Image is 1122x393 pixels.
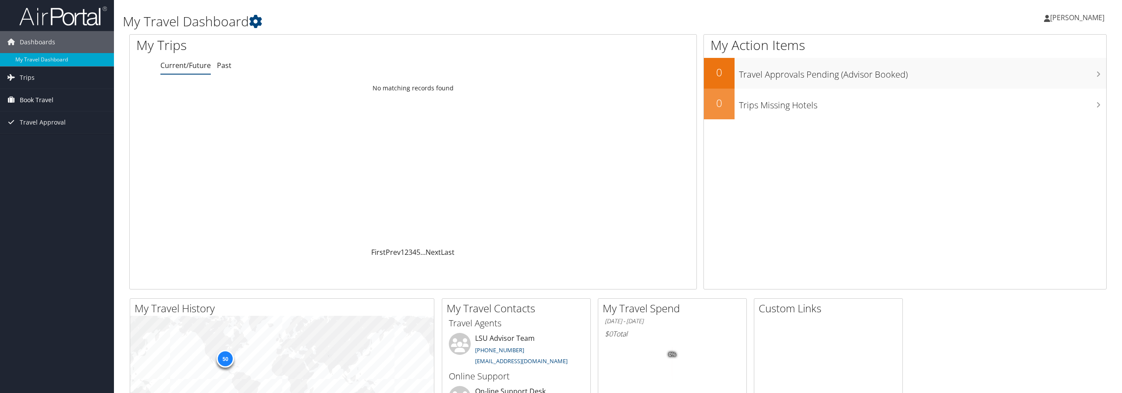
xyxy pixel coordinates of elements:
[1044,4,1113,31] a: [PERSON_NAME]
[412,247,416,257] a: 4
[759,301,902,316] h2: Custom Links
[416,247,420,257] a: 5
[405,247,408,257] a: 2
[217,61,231,70] a: Past
[136,36,454,54] h1: My Trips
[605,329,613,339] span: $0
[130,80,696,96] td: No matching records found
[19,6,107,26] img: airportal-logo.png
[123,12,783,31] h1: My Travel Dashboard
[441,247,454,257] a: Last
[1050,13,1104,22] span: [PERSON_NAME]
[603,301,746,316] h2: My Travel Spend
[386,247,401,257] a: Prev
[475,346,524,354] a: [PHONE_NUMBER]
[371,247,386,257] a: First
[605,317,740,325] h6: [DATE] - [DATE]
[669,352,676,357] tspan: 0%
[20,111,66,133] span: Travel Approval
[704,58,1106,89] a: 0Travel Approvals Pending (Advisor Booked)
[20,89,53,111] span: Book Travel
[449,317,584,329] h3: Travel Agents
[704,65,735,80] h2: 0
[704,36,1106,54] h1: My Action Items
[704,96,735,111] h2: 0
[475,357,568,365] a: [EMAIL_ADDRESS][DOMAIN_NAME]
[605,329,740,339] h6: Total
[739,64,1106,81] h3: Travel Approvals Pending (Advisor Booked)
[449,370,584,382] h3: Online Support
[739,95,1106,111] h3: Trips Missing Hotels
[447,301,590,316] h2: My Travel Contacts
[704,89,1106,119] a: 0Trips Missing Hotels
[420,247,426,257] span: …
[401,247,405,257] a: 1
[408,247,412,257] a: 3
[20,31,55,53] span: Dashboards
[160,61,211,70] a: Current/Future
[20,67,35,89] span: Trips
[217,350,234,368] div: 50
[426,247,441,257] a: Next
[444,333,588,369] li: LSU Advisor Team
[135,301,434,316] h2: My Travel History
